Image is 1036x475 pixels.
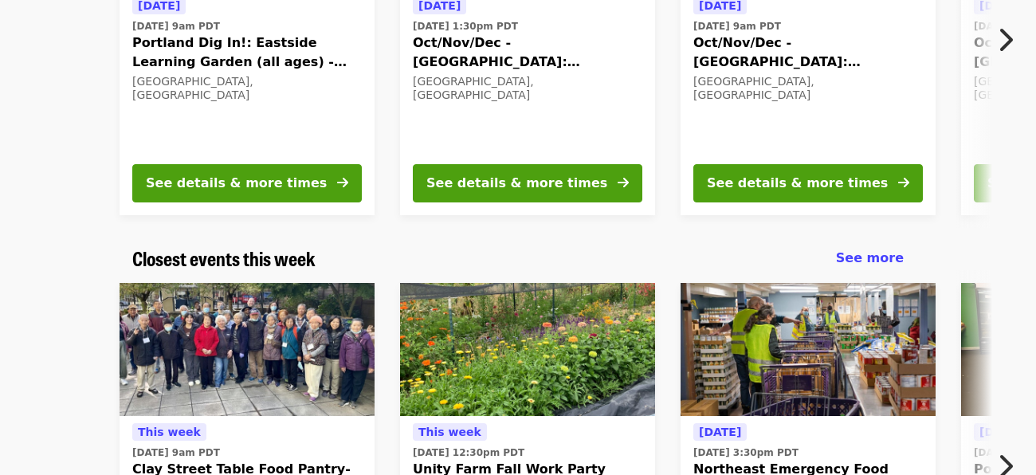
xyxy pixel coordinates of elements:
div: See details & more times [146,174,327,193]
img: Northeast Emergency Food Program - Partner Agency Support organized by Oregon Food Bank [681,283,936,417]
button: Next item [983,18,1036,62]
div: See details & more times [426,174,607,193]
div: See details & more times [707,174,888,193]
time: [DATE] 9am PDT [132,19,220,33]
div: [GEOGRAPHIC_DATA], [GEOGRAPHIC_DATA] [693,75,923,102]
i: chevron-right icon [997,25,1013,55]
span: Closest events this week [132,244,316,272]
button: See details & more times [132,164,362,202]
button: See details & more times [413,164,642,202]
div: [GEOGRAPHIC_DATA], [GEOGRAPHIC_DATA] [413,75,642,102]
a: Closest events this week [132,247,316,270]
div: [GEOGRAPHIC_DATA], [GEOGRAPHIC_DATA] [132,75,362,102]
div: Closest events this week [120,247,916,270]
i: arrow-right icon [618,175,629,190]
span: This week [138,426,201,438]
button: See details & more times [693,164,923,202]
span: See more [836,250,904,265]
span: Portland Dig In!: Eastside Learning Garden (all ages) - Aug/Sept/Oct [132,33,362,72]
time: [DATE] 9am PDT [693,19,781,33]
time: [DATE] 9am PDT [132,446,220,460]
span: This week [418,426,481,438]
time: [DATE] 1:30pm PDT [413,19,518,33]
time: [DATE] 12:30pm PDT [413,446,524,460]
a: See more [836,249,904,268]
i: arrow-right icon [898,175,909,190]
i: arrow-right icon [337,175,348,190]
span: Oct/Nov/Dec - [GEOGRAPHIC_DATA]: Repack/Sort (age [DEMOGRAPHIC_DATA]+) [693,33,923,72]
span: Oct/Nov/Dec - [GEOGRAPHIC_DATA]: Repack/Sort (age [DEMOGRAPHIC_DATA]+) [413,33,642,72]
span: [DATE] [699,426,741,438]
img: Unity Farm Fall Work Party organized by Oregon Food Bank [400,283,655,417]
time: [DATE] 3:30pm PDT [693,446,799,460]
img: Clay Street Table Food Pantry- Free Food Market organized by Oregon Food Bank [120,283,375,417]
